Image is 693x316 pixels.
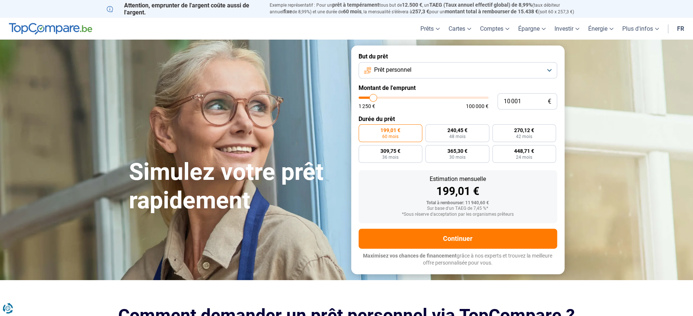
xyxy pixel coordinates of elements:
[447,128,467,133] span: 240,45 €
[364,186,551,197] div: 199,01 €
[412,9,429,14] span: 257,3 €
[514,18,550,40] a: Épargne
[343,9,362,14] span: 60 mois
[9,23,92,35] img: TopCompare
[374,66,412,74] span: Prêt personnel
[444,18,476,40] a: Cartes
[673,18,689,40] a: fr
[402,2,422,8] span: 12.500 €
[618,18,663,40] a: Plus d'infos
[445,9,538,14] span: montant total à rembourser de 15.438 €
[332,2,379,8] span: prêt à tempérament
[364,201,551,206] div: Total à rembourser: 11 940,60 €
[466,104,489,109] span: 100 000 €
[516,134,532,139] span: 42 mois
[270,2,587,15] p: Exemple représentatif : Pour un tous but de , un (taux débiteur annuel de 8,99%) et une durée de ...
[382,155,399,159] span: 36 mois
[363,253,457,259] span: Maximisez vos chances de financement
[364,206,551,211] div: Sur base d'un TAEG de 7,45 %*
[359,252,557,267] p: grâce à nos experts et trouvez la meilleure offre personnalisée pour vous.
[364,176,551,182] div: Estimation mensuelle
[516,155,532,159] span: 24 mois
[548,98,551,105] span: €
[382,134,399,139] span: 60 mois
[514,128,534,133] span: 270,12 €
[380,148,400,154] span: 309,75 €
[429,2,532,8] span: TAEG (Taux annuel effectif global) de 8,99%
[359,115,557,122] label: Durée du prêt
[359,229,557,249] button: Continuer
[359,104,375,109] span: 1 250 €
[514,148,534,154] span: 448,71 €
[359,84,557,91] label: Montant de l'emprunt
[584,18,618,40] a: Énergie
[283,9,292,14] span: fixe
[359,62,557,78] button: Prêt personnel
[364,212,551,217] div: *Sous réserve d'acceptation par les organismes prêteurs
[449,134,465,139] span: 48 mois
[380,128,400,133] span: 199,01 €
[550,18,584,40] a: Investir
[476,18,514,40] a: Comptes
[416,18,444,40] a: Prêts
[359,53,557,60] label: But du prêt
[447,148,467,154] span: 365,30 €
[129,158,342,215] h1: Simulez votre prêt rapidement
[449,155,465,159] span: 30 mois
[107,2,261,16] p: Attention, emprunter de l'argent coûte aussi de l'argent.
